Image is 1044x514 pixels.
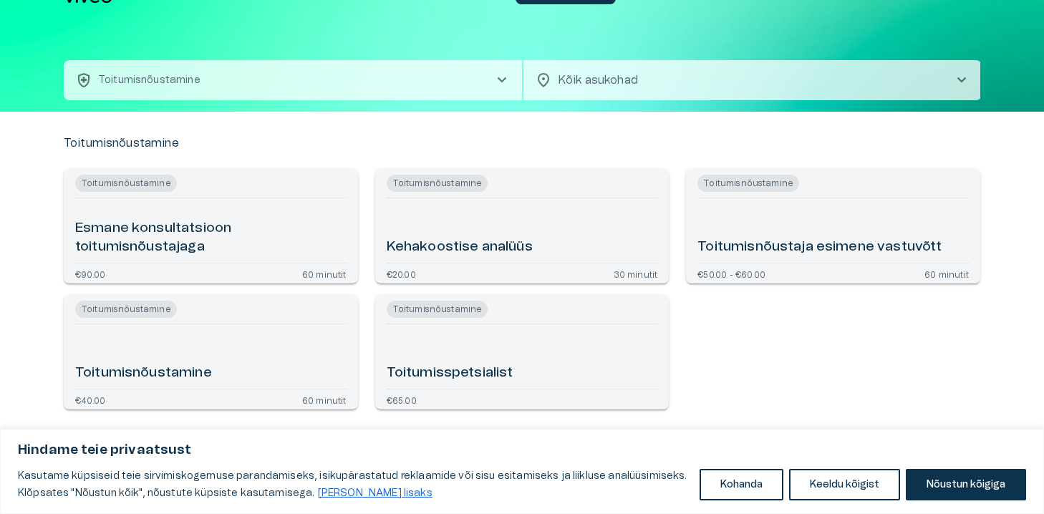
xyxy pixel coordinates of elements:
p: Toitumisnõustamine [98,73,200,88]
span: Help [73,11,95,23]
button: Kohanda [700,469,783,500]
span: Toitumisnõustamine [75,175,177,192]
p: €20.00 [387,269,416,278]
span: location_on [535,72,552,89]
h6: Toitumisspetsialist [387,364,513,383]
h6: Toitumisnõustaja esimene vastuvõtt [697,238,942,257]
p: Toitumisnõustamine [64,135,179,152]
button: health_and_safetyToitumisnõustaminechevron_right [64,60,522,100]
p: €50.00 - €60.00 [697,269,765,278]
a: Open service booking details [375,169,670,283]
a: Open service booking details [64,169,358,283]
p: 60 minutit [302,269,347,278]
p: 60 minutit [302,395,347,404]
p: Kõik asukohad [558,72,930,89]
p: €65.00 [387,395,417,404]
span: chevron_right [493,72,511,89]
a: Loe lisaks [317,488,433,499]
a: Open service booking details [686,169,980,283]
p: €90.00 [75,269,105,278]
span: health_and_safety [75,72,92,89]
h6: Toitumisnõustamine [75,364,212,383]
a: Open service booking details [375,295,670,409]
span: chevron_right [953,72,970,89]
h6: Esmane konsultatsioon toitumisnõustajaga [75,219,347,257]
h6: Kehakoostise analüüs [387,238,533,257]
a: Open service booking details [64,295,358,409]
span: Toitumisnõustamine [387,175,488,192]
p: €40.00 [75,395,105,404]
span: Toitumisnõustamine [75,301,177,318]
p: Hindame teie privaatsust [18,442,1026,459]
p: Kasutame küpsiseid teie sirvimiskogemuse parandamiseks, isikupärastatud reklaamide või sisu esita... [18,467,689,502]
span: Toitumisnõustamine [697,175,799,192]
span: Toitumisnõustamine [387,301,488,318]
button: Nõustun kõigiga [906,469,1026,500]
p: 60 minutit [924,269,969,278]
p: 30 minutit [614,269,658,278]
button: Keeldu kõigist [789,469,900,500]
